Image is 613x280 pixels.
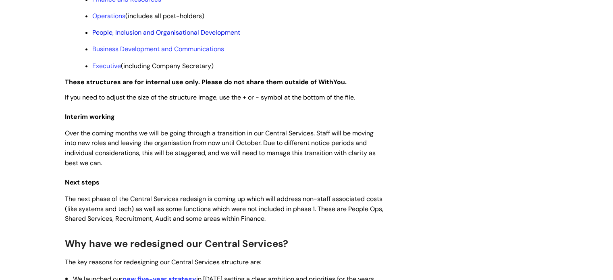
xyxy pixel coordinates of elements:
[65,78,347,86] strong: These structures are for internal use only. Please do not share them outside of WithYou.
[65,93,355,102] span: If you need to adjust the size of the structure image, use the + or - symbol at the bottom of the...
[65,237,288,250] span: Why have we redesigned our Central Services?
[65,178,100,187] span: Next steps
[65,195,383,223] span: The next phase of the Central Services redesign is coming up which will address non-staff associa...
[92,45,224,53] a: Business Development and Communications
[92,62,214,70] span: (including Company Secretary)
[92,12,204,20] span: (includes all post-holders)
[65,258,261,266] span: The key reasons for redesigning our Central Services structure are:
[65,112,115,121] span: Interim working
[65,129,376,167] span: Over the coming months we will be going through a transition in our Central Services. Staff will ...
[92,12,125,20] a: Operations
[92,62,121,70] a: Executive
[92,28,240,37] a: People, Inclusion and Organisational Development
